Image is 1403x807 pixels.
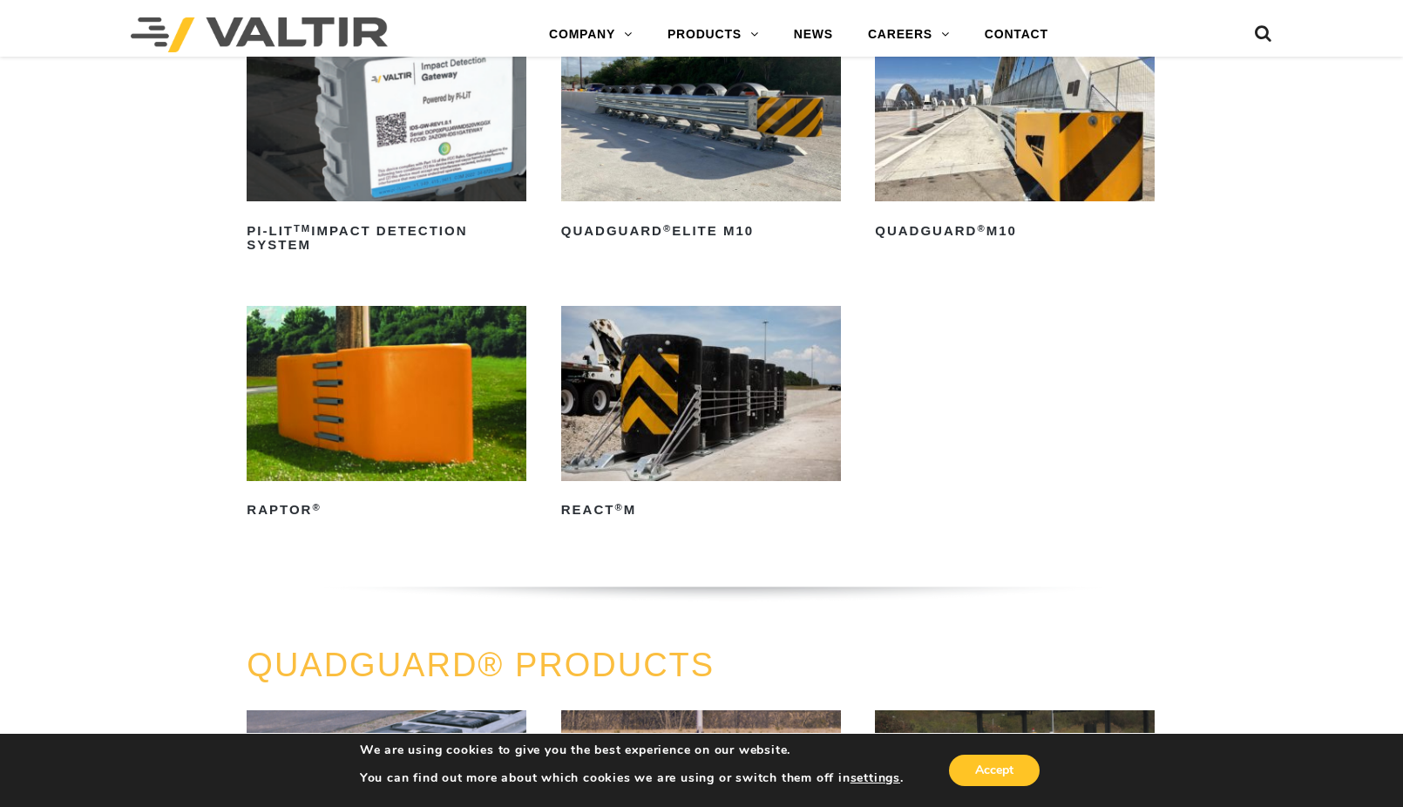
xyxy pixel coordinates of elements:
[614,502,623,512] sup: ®
[851,17,967,52] a: CAREERS
[247,497,526,525] h2: RAPTOR
[561,497,841,525] h2: REACT M
[851,770,900,786] button: settings
[532,17,650,52] a: COMPANY
[776,17,851,52] a: NEWS
[131,17,388,52] img: Valtir
[294,223,311,234] sup: TM
[875,27,1155,245] a: QuadGuard®M10
[977,223,986,234] sup: ®
[949,755,1040,786] button: Accept
[312,502,321,512] sup: ®
[561,217,841,245] h2: QuadGuard Elite M10
[561,27,841,245] a: QuadGuard®Elite M10
[650,17,776,52] a: PRODUCTS
[247,27,526,260] a: PI-LITTMImpact Detection System
[663,223,672,234] sup: ®
[247,217,526,259] h2: PI-LIT Impact Detection System
[360,743,904,758] p: We are using cookies to give you the best experience on our website.
[875,217,1155,245] h2: QuadGuard M10
[360,770,904,786] p: You can find out more about which cookies we are using or switch them off in .
[967,17,1066,52] a: CONTACT
[247,306,526,524] a: RAPTOR®
[561,306,841,524] a: REACT®M
[247,647,715,683] a: QUADGUARD® PRODUCTS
